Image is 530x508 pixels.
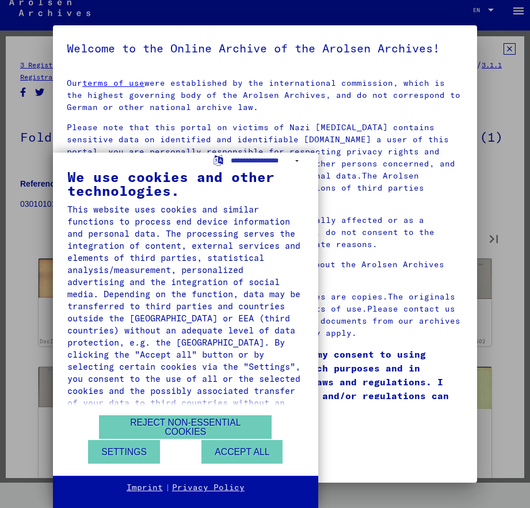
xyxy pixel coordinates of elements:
[88,440,160,464] button: Settings
[67,203,304,421] div: This website uses cookies and similar functions to process end device information and personal da...
[67,170,304,198] div: We use cookies and other technologies.
[201,440,283,464] button: Accept all
[99,415,272,439] button: Reject non-essential cookies
[127,482,163,494] a: Imprint
[172,482,245,494] a: Privacy Policy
